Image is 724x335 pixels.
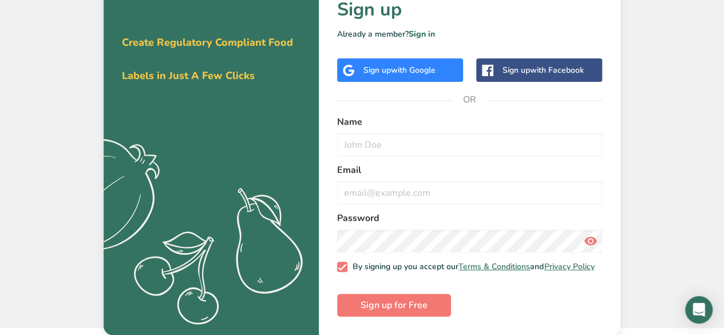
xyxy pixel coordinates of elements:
[337,211,602,225] label: Password
[361,298,428,312] span: Sign up for Free
[409,29,435,40] a: Sign in
[685,296,713,324] div: Open Intercom Messenger
[337,182,602,204] input: email@example.com
[503,64,584,76] div: Sign up
[391,65,436,76] span: with Google
[544,261,594,272] a: Privacy Policy
[337,294,451,317] button: Sign up for Free
[337,28,602,40] p: Already a member?
[337,163,602,177] label: Email
[122,36,293,82] span: Create Regulatory Compliant Food Labels in Just A Few Clicks
[347,262,595,272] span: By signing up you accept our and
[458,261,530,272] a: Terms & Conditions
[530,65,584,76] span: with Facebook
[337,133,602,156] input: John Doe
[363,64,436,76] div: Sign up
[453,82,487,117] span: OR
[337,115,602,129] label: Name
